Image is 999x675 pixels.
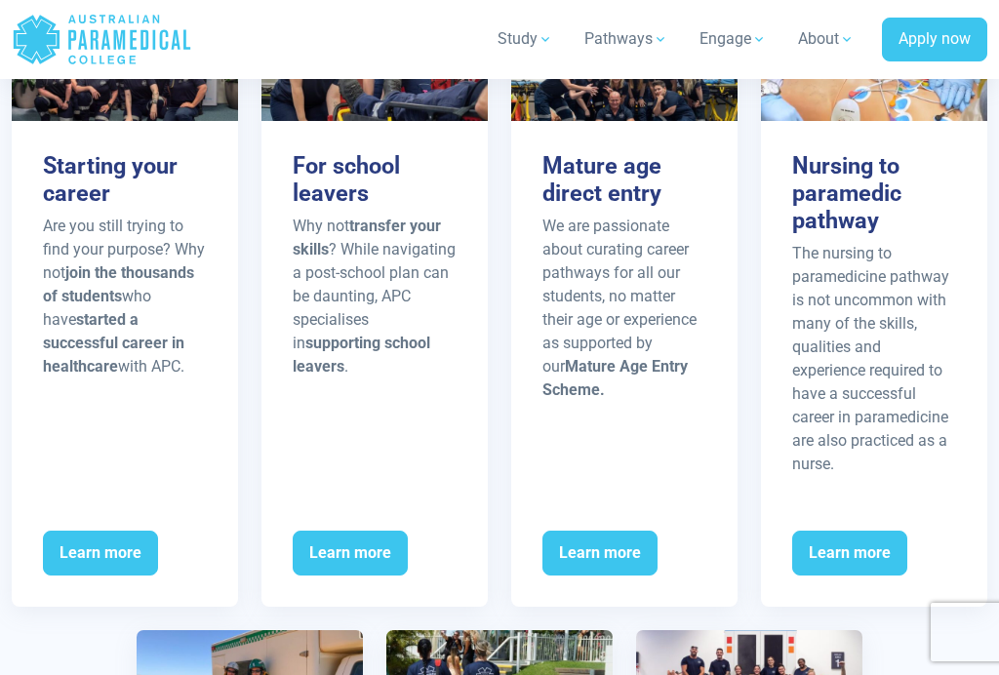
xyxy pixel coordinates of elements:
span: Learn more [542,531,658,576]
p: Why not ? While navigating a post-school plan can be daunting, APC specialises in . [293,215,457,378]
a: Australian Paramedical College [12,8,192,71]
h3: Starting your career [43,152,207,207]
strong: join the thousands of students [43,263,194,305]
a: Nursing to paramedic pathway The nursing to paramedicine pathway is not uncommon with many of the... [761,8,987,607]
a: Mature age direct entry We are passionate about curating career pathways for all our students, no... [511,8,738,607]
strong: supporting school leavers [293,334,430,376]
strong: Mature Age Entry Scheme. [542,357,688,399]
a: Engage [688,12,779,66]
a: About [786,12,866,66]
strong: transfer your skills [293,217,441,258]
a: Apply now [882,18,987,62]
span: Learn more [792,531,907,576]
a: For school leavers Why nottransfer your skills? While navigating a post-school plan can be daunti... [261,8,488,607]
p: The nursing to paramedicine pathway is not uncommon with many of the skills, qualities and experi... [792,242,956,476]
p: We are passionate about curating career pathways for all our students, no matter their age or exp... [542,215,706,402]
h3: Mature age direct entry [542,152,706,207]
strong: started a successful career in healthcare [43,310,184,376]
h3: For school leavers [293,152,457,207]
a: Pathways [573,12,680,66]
a: Starting your career Are you still trying to find your purpose? Why notjoin the thousands of stud... [12,8,238,607]
span: Learn more [293,531,408,576]
span: Learn more [43,531,158,576]
h3: Nursing to paramedic pathway [792,152,956,234]
a: Study [486,12,565,66]
p: Are you still trying to find your purpose? Why not who have with APC. [43,215,207,378]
